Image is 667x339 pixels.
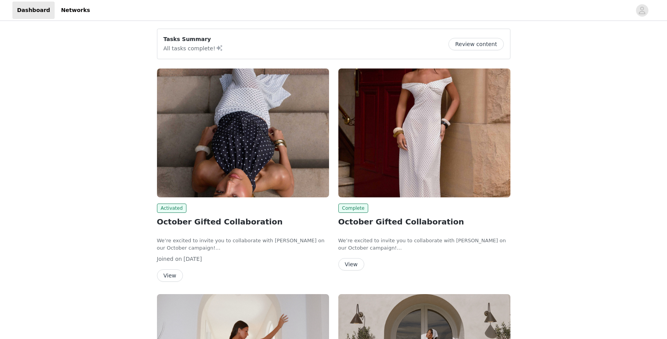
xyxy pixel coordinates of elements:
[164,43,223,53] p: All tasks complete!
[184,256,202,262] span: [DATE]
[164,35,223,43] p: Tasks Summary
[338,216,510,228] h2: October Gifted Collaboration
[157,256,182,262] span: Joined on
[338,68,510,197] img: Peppermayo CA
[157,273,183,279] a: View
[338,204,369,213] span: Complete
[338,237,510,252] p: We’re excited to invite you to collaborate with [PERSON_NAME] on our October campaign!
[338,262,364,267] a: View
[157,216,329,228] h2: October Gifted Collaboration
[338,258,364,271] button: View
[157,68,329,197] img: Peppermayo CA
[157,269,183,282] button: View
[56,2,95,19] a: Networks
[12,2,55,19] a: Dashboard
[638,4,646,17] div: avatar
[448,38,503,50] button: Review content
[157,237,329,252] p: We’re excited to invite you to collaborate with [PERSON_NAME] on our October campaign!
[157,204,187,213] span: Activated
